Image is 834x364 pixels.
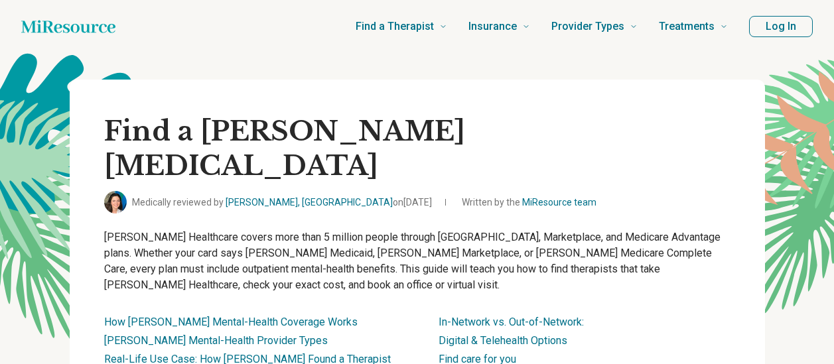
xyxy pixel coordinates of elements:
[551,17,624,36] span: Provider Types
[393,197,432,208] span: on [DATE]
[356,17,434,36] span: Find a Therapist
[439,316,584,328] a: In-Network vs. Out-of-Network:
[21,13,115,40] a: Home page
[522,197,596,208] a: MiResource team
[439,334,567,347] a: Digital & Telehealth Options
[104,229,730,293] p: [PERSON_NAME] Healthcare covers more than 5 million people through [GEOGRAPHIC_DATA], Marketplace...
[132,196,432,210] span: Medically reviewed by
[462,196,596,210] span: Written by the
[749,16,813,37] button: Log In
[104,334,328,347] a: [PERSON_NAME] Mental-Health Provider Types
[104,114,730,183] h1: Find a [PERSON_NAME] [MEDICAL_DATA]
[468,17,517,36] span: Insurance
[226,197,393,208] a: [PERSON_NAME], [GEOGRAPHIC_DATA]
[104,316,358,328] a: How [PERSON_NAME] Mental-Health Coverage Works
[659,17,715,36] span: Treatments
